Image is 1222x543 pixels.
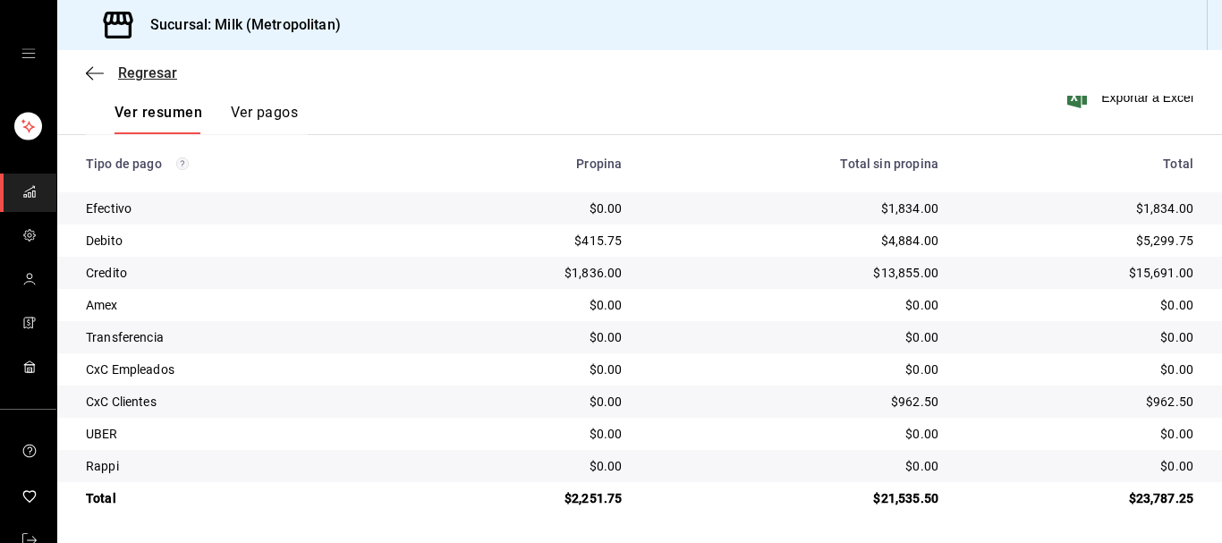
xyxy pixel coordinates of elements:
div: $0.00 [967,361,1193,378]
div: CxC Clientes [86,393,407,411]
div: $0.00 [967,457,1193,475]
div: Total [967,157,1193,171]
div: $2,251.75 [436,489,623,507]
div: Total sin propina [650,157,938,171]
div: $23,787.25 [967,489,1193,507]
div: Transferencia [86,328,407,346]
div: Propina [436,157,623,171]
div: navigation tabs [115,104,298,134]
button: open drawer [21,47,36,61]
div: Debito [86,232,407,250]
button: Ver resumen [115,104,202,134]
span: Regresar [118,64,177,81]
div: $0.00 [436,199,623,217]
div: $0.00 [436,425,623,443]
div: Tipo de pago [86,157,407,171]
div: $0.00 [650,361,938,378]
div: $1,834.00 [967,199,1193,217]
div: $0.00 [650,296,938,314]
div: Credito [86,264,407,282]
div: $0.00 [967,296,1193,314]
div: $0.00 [650,425,938,443]
div: $1,834.00 [650,199,938,217]
div: $0.00 [436,393,623,411]
div: $0.00 [650,328,938,346]
div: $0.00 [436,296,623,314]
h3: Sucursal: Milk (Metropolitan) [136,14,341,36]
div: Efectivo [86,199,407,217]
div: $0.00 [967,328,1193,346]
div: Rappi [86,457,407,475]
button: Regresar [86,64,177,81]
div: CxC Empleados [86,361,407,378]
div: $13,855.00 [650,264,938,282]
div: UBER [86,425,407,443]
div: $0.00 [967,425,1193,443]
div: $0.00 [436,457,623,475]
button: Ver pagos [231,104,298,134]
div: $0.00 [650,457,938,475]
div: $962.50 [650,393,938,411]
button: Exportar a Excel [1071,87,1193,108]
div: $1,836.00 [436,264,623,282]
div: Amex [86,296,407,314]
div: $21,535.50 [650,489,938,507]
div: $15,691.00 [967,264,1193,282]
div: $962.50 [967,393,1193,411]
div: $5,299.75 [967,232,1193,250]
div: $415.75 [436,232,623,250]
div: $4,884.00 [650,232,938,250]
div: $0.00 [436,361,623,378]
div: Total [86,489,407,507]
div: $0.00 [436,328,623,346]
svg: Los pagos realizados con Pay y otras terminales son montos brutos. [176,157,189,170]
